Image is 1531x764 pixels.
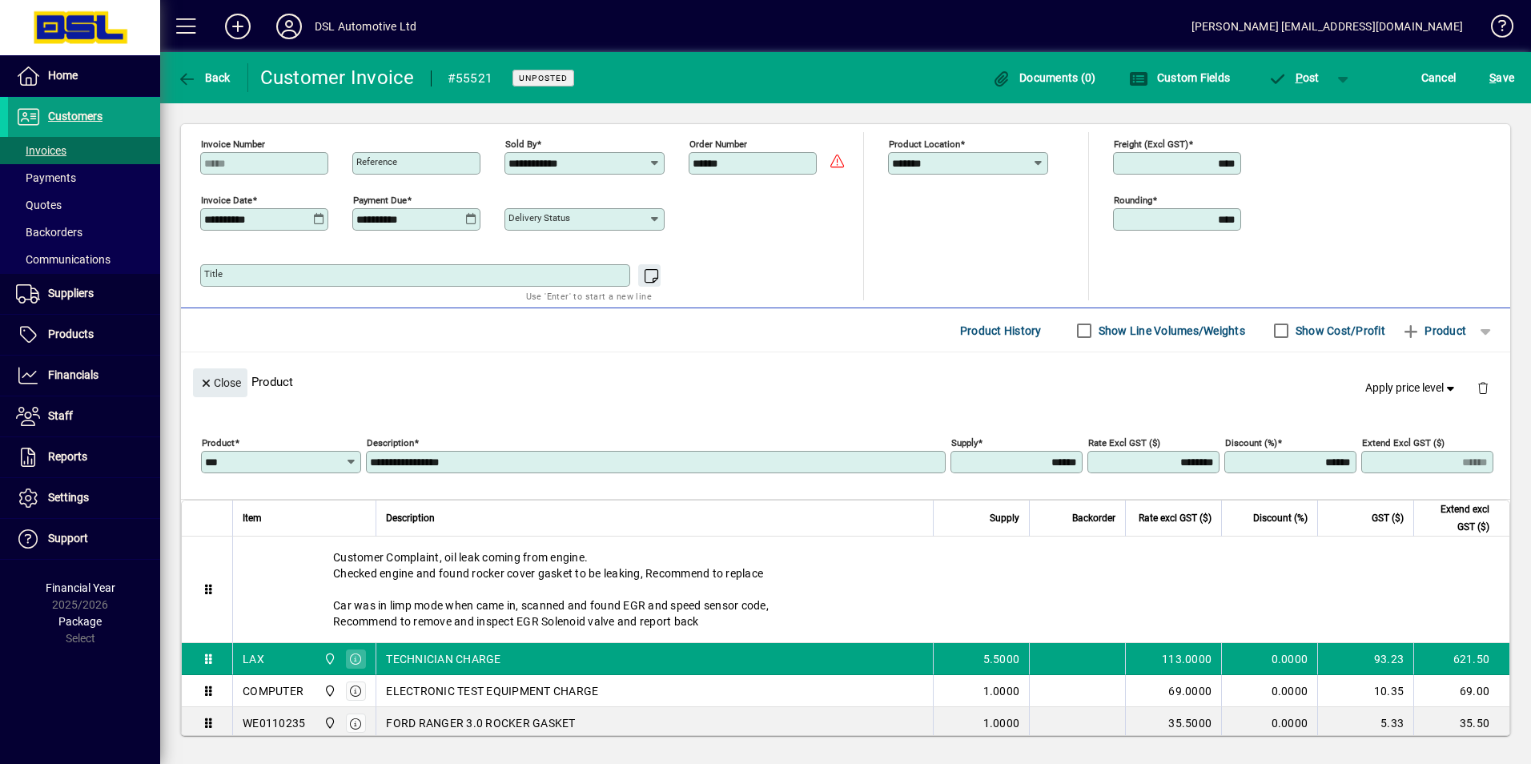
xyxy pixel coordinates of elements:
span: Rate excl GST ($) [1139,509,1212,527]
span: Customers [48,110,102,123]
td: 10.35 [1317,675,1413,707]
a: Backorders [8,219,160,246]
a: Quotes [8,191,160,219]
a: Staff [8,396,160,436]
span: Central [319,682,338,700]
div: DSL Automotive Ltd [315,14,416,39]
span: Package [58,615,102,628]
a: Suppliers [8,274,160,314]
span: Financial Year [46,581,115,594]
div: WE0110235 [243,715,305,731]
button: Profile [263,12,315,41]
mat-label: Payment due [353,195,407,206]
mat-label: Invoice date [201,195,252,206]
div: Customer Complaint, oil leak coming from engine. Checked engine and found rocker cover gasket to ... [233,537,1509,642]
a: Settings [8,478,160,518]
span: Extend excl GST ($) [1424,501,1489,536]
mat-label: Product location [889,139,960,150]
mat-label: Delivery status [508,212,570,223]
mat-label: Sold by [505,139,536,150]
mat-label: Rate excl GST ($) [1088,437,1160,448]
span: Backorder [1072,509,1115,527]
div: Product [181,352,1510,411]
button: Delete [1464,368,1502,407]
mat-label: Extend excl GST ($) [1362,437,1445,448]
td: 0.0000 [1221,707,1317,739]
span: Central [319,650,338,668]
button: Back [173,63,235,92]
mat-label: Order number [689,139,747,150]
span: Payments [16,171,76,184]
mat-label: Rounding [1114,195,1152,206]
mat-label: Freight (excl GST) [1114,139,1188,150]
span: ost [1268,71,1320,84]
span: GST ($) [1372,509,1404,527]
button: Product History [954,316,1048,345]
mat-label: Title [204,268,223,279]
button: Close [193,368,247,397]
td: 0.0000 [1221,675,1317,707]
span: Apply price level [1365,380,1458,396]
div: #55521 [448,66,493,91]
a: Reports [8,437,160,477]
td: 69.00 [1413,675,1509,707]
span: Communications [16,253,111,266]
a: Products [8,315,160,355]
mat-label: Invoice number [201,139,265,150]
span: Documents (0) [992,71,1096,84]
mat-label: Product [202,437,235,448]
a: Financials [8,356,160,396]
mat-label: Description [367,437,414,448]
span: 1.0000 [983,683,1020,699]
div: Customer Invoice [260,65,415,90]
span: Discount (%) [1253,509,1308,527]
button: Add [212,12,263,41]
button: Cancel [1417,63,1461,92]
span: ave [1489,65,1514,90]
span: Quotes [16,199,62,211]
span: Product History [960,318,1042,344]
button: Documents (0) [988,63,1100,92]
div: [PERSON_NAME] [EMAIL_ADDRESS][DOMAIN_NAME] [1191,14,1463,39]
div: COMPUTER [243,683,303,699]
span: FORD RANGER 3.0 ROCKER GASKET [386,715,575,731]
button: Product [1393,316,1474,345]
a: Communications [8,246,160,273]
button: Save [1485,63,1518,92]
label: Show Line Volumes/Weights [1095,323,1245,339]
span: Unposted [519,73,568,83]
a: Knowledge Base [1479,3,1511,55]
span: Suppliers [48,287,94,300]
span: Item [243,509,262,527]
span: TECHNICIAN CHARGE [386,651,500,667]
span: Central [319,714,338,732]
mat-label: Reference [356,156,397,167]
div: 69.0000 [1135,683,1212,699]
span: S [1489,71,1496,84]
span: Supply [990,509,1019,527]
span: Cancel [1421,65,1457,90]
span: Staff [48,409,73,422]
span: Custom Fields [1129,71,1230,84]
div: 35.5000 [1135,715,1212,731]
div: 113.0000 [1135,651,1212,667]
td: 5.33 [1317,707,1413,739]
mat-label: Discount (%) [1225,437,1277,448]
span: 5.5000 [983,651,1020,667]
td: 93.23 [1317,643,1413,675]
span: Support [48,532,88,545]
span: Home [48,69,78,82]
td: 0.0000 [1221,643,1317,675]
span: Product [1401,318,1466,344]
span: Back [177,71,231,84]
span: ELECTRONIC TEST EQUIPMENT CHARGE [386,683,598,699]
td: 35.50 [1413,707,1509,739]
div: LAX [243,651,264,667]
span: 1.0000 [983,715,1020,731]
button: Custom Fields [1125,63,1234,92]
span: Settings [48,491,89,504]
td: 621.50 [1413,643,1509,675]
app-page-header-button: Back [160,63,248,92]
app-page-header-button: Delete [1464,380,1502,395]
span: Backorders [16,226,82,239]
